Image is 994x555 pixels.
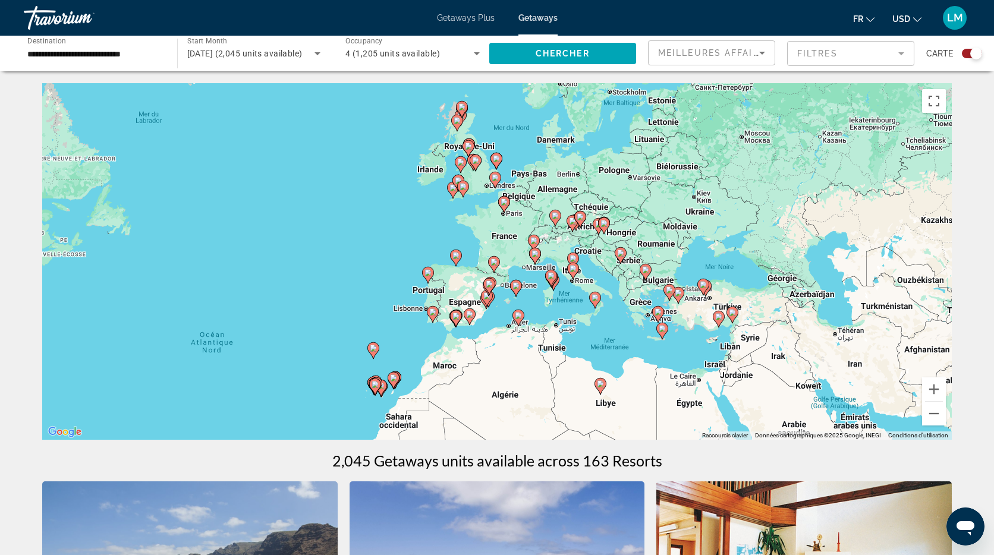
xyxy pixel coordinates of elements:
[892,10,921,27] button: Change currency
[922,402,946,425] button: Zoom arrière
[946,507,984,545] iframe: Bouton de lancement de la fenêtre de messagerie
[947,12,963,24] span: LM
[187,49,303,58] span: [DATE] (2,045 units available)
[888,432,948,439] a: Conditions d'utilisation (s'ouvre dans un nouvel onglet)
[702,431,748,440] button: Raccourcis clavier
[658,46,765,60] mat-select: Sort by
[853,14,863,24] span: fr
[926,45,953,62] span: Carte
[332,452,662,469] h1: 2,045 Getaways units available across 163 Resorts
[922,377,946,401] button: Zoom avant
[27,36,66,45] span: Destination
[24,2,143,33] a: Travorium
[536,49,590,58] span: Chercher
[345,49,440,58] span: 4 (1,205 units available)
[489,43,637,64] button: Chercher
[45,424,84,440] a: Ouvrir cette zone dans Google Maps (dans une nouvelle fenêtre)
[45,424,84,440] img: Google
[345,37,383,45] span: Occupancy
[853,10,875,27] button: Change language
[437,13,495,23] a: Getaways Plus
[755,432,881,439] span: Données cartographiques ©2025 Google, INEGI
[518,13,558,23] a: Getaways
[922,89,946,113] button: Passer en plein écran
[939,5,970,30] button: User Menu
[658,48,772,58] span: Meilleures affaires
[187,37,227,45] span: Start Month
[787,40,914,67] button: Filter
[892,14,910,24] span: USD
